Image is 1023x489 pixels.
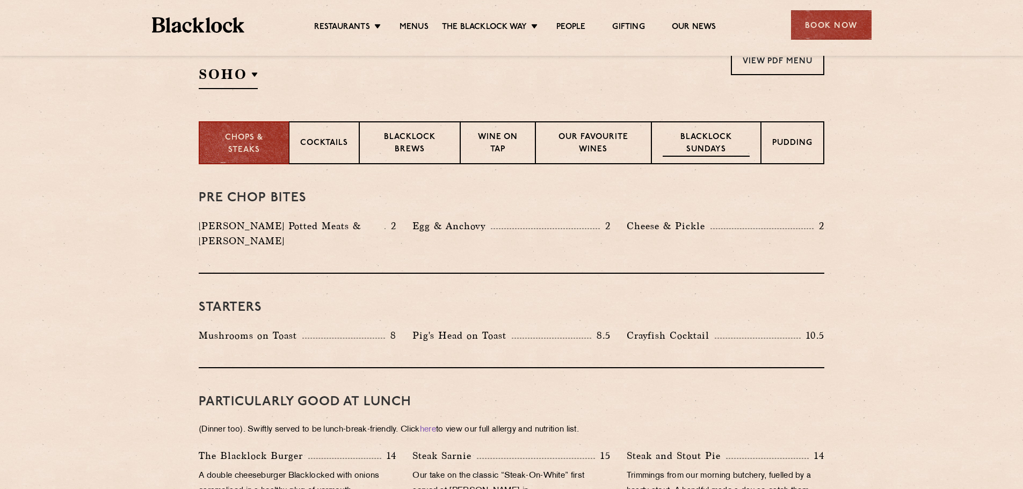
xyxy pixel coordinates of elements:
a: View PDF Menu [731,46,824,75]
p: 2 [814,219,824,233]
p: Egg & Anchovy [412,218,491,233]
p: Steak and Stout Pie [627,448,726,463]
p: Pig's Head on Toast [412,328,512,343]
h3: Pre Chop Bites [199,191,824,205]
a: Menus [400,22,429,34]
p: Cocktails [300,137,348,151]
p: Pudding [772,137,812,151]
a: People [556,22,585,34]
div: Book Now [791,10,872,40]
a: here [420,426,436,434]
a: Our News [672,22,716,34]
img: BL_Textured_Logo-footer-cropped.svg [152,17,245,33]
p: 2 [386,219,396,233]
p: Crayfish Cocktail [627,328,715,343]
p: 15 [595,449,611,463]
p: (Dinner too). Swiftly served to be lunch-break-friendly. Click to view our full allergy and nutri... [199,422,824,437]
p: 14 [809,449,824,463]
p: Blacklock Brews [371,132,449,157]
p: The Blacklock Burger [199,448,308,463]
p: Chops & Steaks [211,132,278,156]
p: Mushrooms on Toast [199,328,302,343]
p: Wine on Tap [471,132,524,157]
p: 8.5 [591,329,611,342]
p: Our favourite wines [547,132,640,157]
h2: SOHO [199,65,258,89]
a: Gifting [612,22,644,34]
h3: Starters [199,301,824,315]
a: Restaurants [314,22,370,34]
p: 8 [385,329,396,342]
p: 2 [600,219,611,233]
p: 14 [381,449,397,463]
a: The Blacklock Way [442,22,527,34]
p: [PERSON_NAME] Potted Meats & [PERSON_NAME] [199,218,384,249]
p: 10.5 [801,329,824,342]
h3: PARTICULARLY GOOD AT LUNCH [199,395,824,409]
p: Cheese & Pickle [627,218,710,233]
p: Steak Sarnie [412,448,477,463]
p: Blacklock Sundays [663,132,750,157]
